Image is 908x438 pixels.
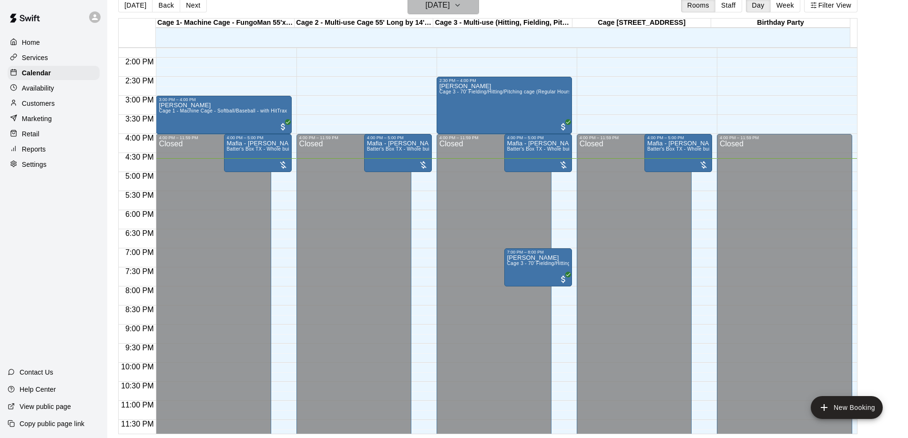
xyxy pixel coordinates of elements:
[439,89,572,94] span: Cage 3 - 70' Fielding/Hitting/Pitching cage (Regular Hours)
[123,286,156,295] span: 8:00 PM
[224,134,292,172] div: 4:00 PM – 5:00 PM: Mafia - Shidler
[720,135,849,140] div: 4:00 PM – 11:59 PM
[439,135,549,140] div: 4:00 PM – 11:59 PM
[123,134,156,142] span: 4:00 PM
[8,157,100,172] a: Settings
[504,134,572,172] div: 4:00 PM – 5:00 PM: Mafia - Shidler
[22,144,46,154] p: Reports
[159,135,268,140] div: 4:00 PM – 11:59 PM
[123,153,156,161] span: 4:30 PM
[227,135,289,140] div: 4:00 PM – 5:00 PM
[123,344,156,352] span: 9:30 PM
[20,367,53,377] p: Contact Us
[439,78,569,83] div: 2:30 PM – 4:00 PM
[367,135,429,140] div: 4:00 PM – 5:00 PM
[8,35,100,50] a: Home
[123,325,156,333] span: 9:00 PM
[20,419,84,428] p: Copy public page link
[437,77,572,134] div: 2:30 PM – 4:00 PM: Michael Galleno
[20,385,56,394] p: Help Center
[22,68,51,78] p: Calendar
[123,77,156,85] span: 2:30 PM
[156,19,295,28] div: Cage 1- Machine Cage - FungoMan 55'x14'Wide
[644,134,712,172] div: 4:00 PM – 5:00 PM: Mafia - Shidler
[22,53,48,62] p: Services
[433,19,572,28] div: Cage 3 - Multi-use (Hitting, Fielding, Pitching work) 75x13' Cage
[123,172,156,180] span: 5:00 PM
[559,122,568,132] span: All customers have paid
[22,160,47,169] p: Settings
[123,248,156,256] span: 7:00 PM
[119,420,156,428] span: 11:30 PM
[22,38,40,47] p: Home
[367,146,463,152] span: Batter's Box TX - Whole building PRIVATE
[647,135,709,140] div: 4:00 PM – 5:00 PM
[8,142,100,156] a: Reports
[119,363,156,371] span: 10:00 PM
[8,112,100,126] a: Marketing
[123,229,156,237] span: 6:30 PM
[123,96,156,104] span: 3:00 PM
[8,96,100,111] a: Customers
[123,306,156,314] span: 8:30 PM
[504,248,572,286] div: 7:00 PM – 8:00 PM: Sinéad McHone
[119,382,156,390] span: 10:30 PM
[227,146,323,152] span: Batter's Box TX - Whole building PRIVATE
[811,396,883,419] button: add
[119,401,156,409] span: 11:00 PM
[580,135,689,140] div: 4:00 PM – 11:59 PM
[364,134,432,172] div: 4:00 PM – 5:00 PM: Mafia - Shidler
[295,19,433,28] div: Cage 2 - Multi-use Cage 55' Long by 14' Wide (No Machine)
[22,83,54,93] p: Availability
[123,191,156,199] span: 5:30 PM
[8,51,100,65] a: Services
[159,97,288,102] div: 3:00 PM – 4:00 PM
[20,402,71,411] p: View public page
[647,146,743,152] span: Batter's Box TX - Whole building PRIVATE
[22,129,40,139] p: Retail
[8,81,100,95] a: Availability
[159,108,325,113] span: Cage 1 - Machine Cage - Softball/Baseball - with HitTrax (Regular Hours)
[123,210,156,218] span: 6:00 PM
[278,122,288,132] span: All customers have paid
[572,19,711,28] div: Cage [STREET_ADDRESS]
[507,261,640,266] span: Cage 3 - 70' Fielding/Hitting/Pitching cage (Regular Hours)
[711,19,850,28] div: Birthday Party
[123,58,156,66] span: 2:00 PM
[8,66,100,80] a: Calendar
[559,275,568,284] span: All customers have paid
[123,115,156,123] span: 3:30 PM
[156,96,291,134] div: 3:00 PM – 4:00 PM: Aaron Salazar
[507,250,569,255] div: 7:00 PM – 8:00 PM
[123,267,156,275] span: 7:30 PM
[8,127,100,141] a: Retail
[22,99,55,108] p: Customers
[507,146,603,152] span: Batter's Box TX - Whole building PRIVATE
[507,135,569,140] div: 4:00 PM – 5:00 PM
[299,135,409,140] div: 4:00 PM – 11:59 PM
[22,114,52,123] p: Marketing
